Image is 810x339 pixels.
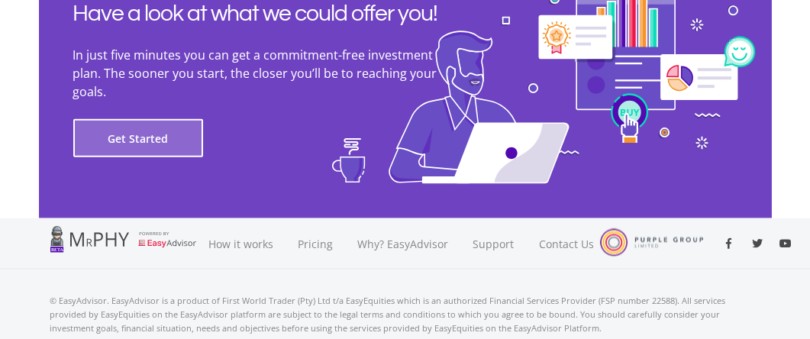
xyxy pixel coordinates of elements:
a: Why? EasyAdvisor [346,218,461,270]
a: Contact Us [528,218,608,270]
p: In just five minutes you can get a commitment-free investment plan. The sooner you start, the clo... [73,46,451,101]
button: Get Started [73,119,203,157]
p: © EasyAdvisor. EasyAdvisor is a product of First World Trader (Pty) Ltd t/a EasyEquities which is... [50,294,760,335]
a: How it works [197,218,286,270]
a: Pricing [286,218,346,270]
a: Support [461,218,528,270]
